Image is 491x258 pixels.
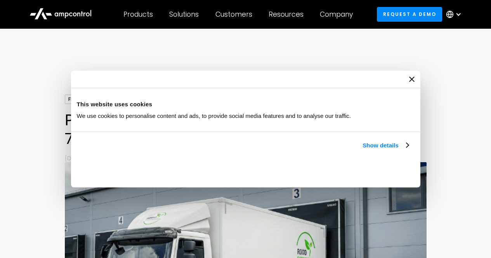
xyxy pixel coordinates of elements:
div: This website uses cookies [77,100,415,109]
div: Resources [269,10,304,19]
p: [DATE] [65,154,427,162]
h1: Poland’s 2025 EV Truck Subsidies: Up to PLN 750,000 per Vehicle + Full Charging Support [65,111,427,148]
span: We use cookies to personalise content and ads, to provide social media features and to analyse ou... [77,113,351,119]
div: Solutions [169,10,199,19]
div: Company [320,10,353,19]
div: Fleets [65,95,87,104]
a: Show details [363,141,408,150]
div: Customers [215,10,252,19]
div: Products [123,10,153,19]
button: Okay [300,159,411,181]
button: Close banner [409,76,415,82]
a: Request a demo [377,7,442,21]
